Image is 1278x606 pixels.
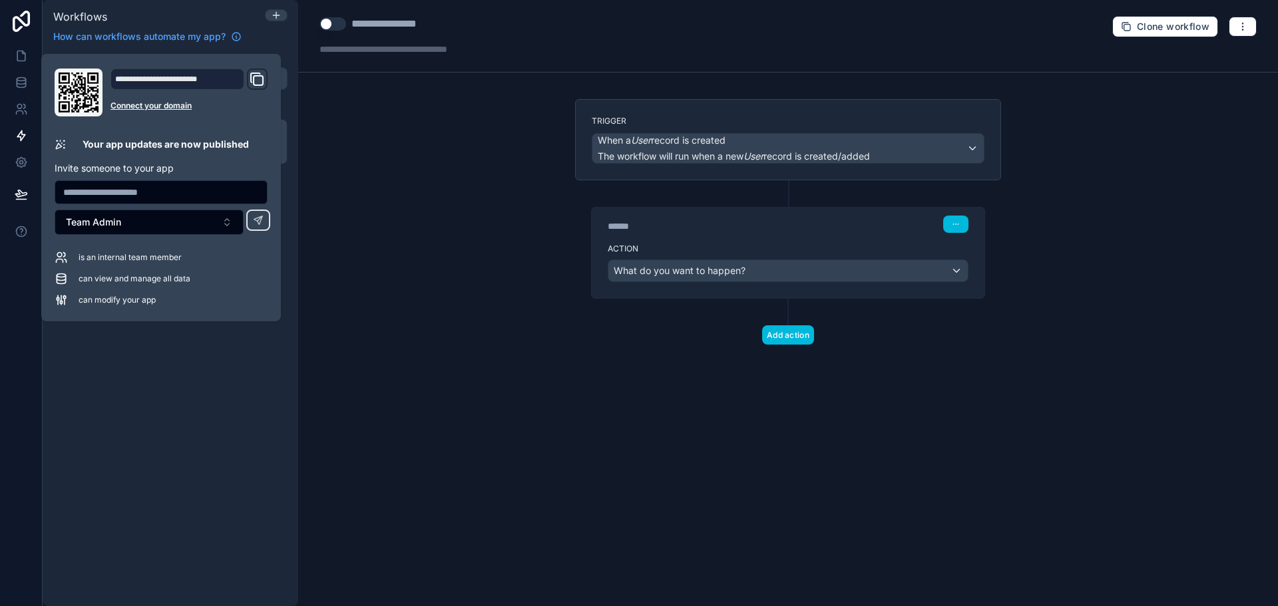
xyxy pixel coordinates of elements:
label: Trigger [592,116,984,126]
button: What do you want to happen? [608,259,968,282]
a: How can workflows automate my app? [48,30,247,43]
p: Invite someone to your app [55,162,268,175]
a: Connect your domain [110,100,268,111]
div: Domain and Custom Link [110,69,268,116]
p: Your app updates are now published [83,138,249,151]
span: is an internal team member [79,252,182,263]
label: Action [608,243,968,254]
span: How can workflows automate my app? [53,30,226,43]
span: Workflows [53,10,107,23]
span: Team Admin [66,216,121,229]
span: can modify your app [79,295,156,305]
button: When aUserrecord is createdThe workflow will run when a newUserrecord is created/added [592,133,984,164]
button: Select Button [55,210,244,235]
button: Clone workflow [1112,16,1218,37]
span: When a record is created [598,134,726,147]
span: Clone workflow [1137,21,1209,33]
em: User [744,150,763,162]
span: can view and manage all data [79,273,190,284]
button: Add action [762,325,814,345]
span: What do you want to happen? [614,265,745,276]
span: The workflow will run when a new record is created/added [598,150,870,162]
em: User [631,134,651,146]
